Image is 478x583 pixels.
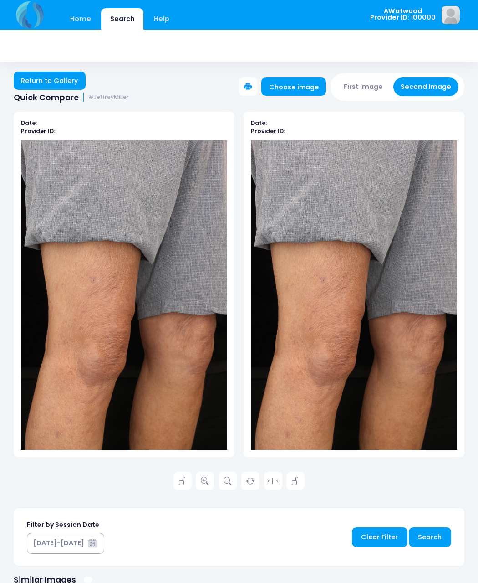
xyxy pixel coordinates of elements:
[264,472,282,490] a: > | <
[352,527,407,547] a: Clear Filter
[61,8,100,30] a: Home
[251,127,285,135] b: Provider ID:
[14,93,79,102] span: Quick Compare
[21,127,55,135] b: Provider ID:
[370,8,436,21] span: AWatwood Provider ID: 100000
[21,140,227,450] img: compare-img1
[251,140,457,450] img: compare-img2
[442,6,460,24] img: image
[101,8,143,30] a: Search
[145,8,178,30] a: Help
[261,77,326,96] a: Choose image
[251,119,267,127] b: Date:
[336,77,391,96] button: First Image
[27,520,99,530] label: Filter by Session Date
[33,538,84,548] div: [DATE]-[DATE]
[409,527,451,547] a: Search
[88,94,129,101] small: #JeffreyMiller
[14,72,86,90] a: Return to Gallery
[393,77,459,96] button: Second Image
[21,119,37,127] b: Date:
